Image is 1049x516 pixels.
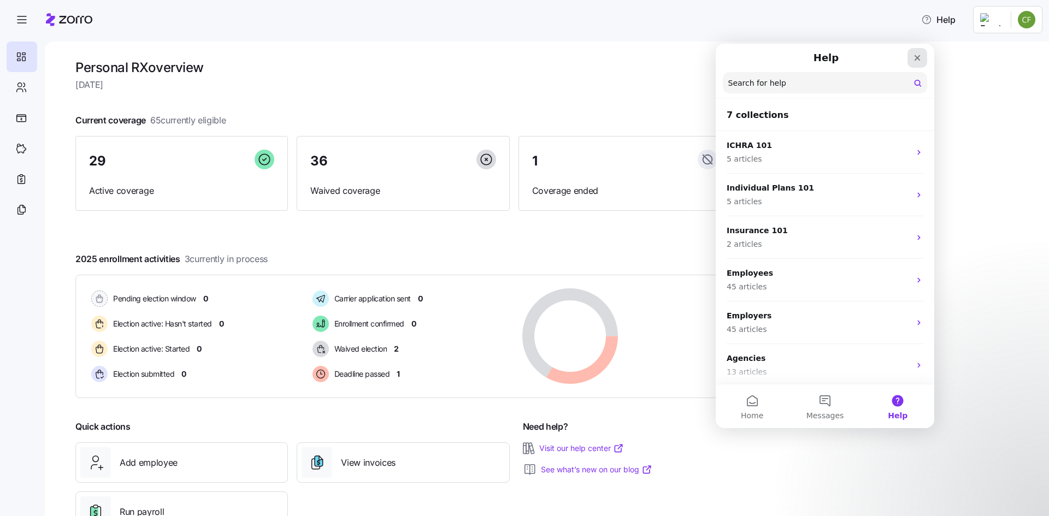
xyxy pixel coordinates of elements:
span: 36 [310,155,327,168]
span: 0 [203,293,208,304]
span: Enrollment confirmed [331,318,404,329]
span: 2025 enrollment activities [75,252,268,266]
span: Quick actions [75,420,131,434]
span: 1 [397,369,400,379]
a: See what’s new on our blog [541,464,652,475]
span: Pending election window [110,293,196,304]
span: Election submitted [110,369,174,379]
span: Need help? [523,420,568,434]
span: 29 [89,155,105,168]
span: Help [921,13,956,26]
span: 0 [411,318,416,329]
span: 65 currently eligible [150,114,226,127]
span: 0 [219,318,224,329]
button: Help [912,9,964,31]
img: c3d8e9d2b56b82223afda276d8a56efd [1018,11,1035,28]
img: Employer logo [980,13,1002,26]
span: 1 [532,155,538,168]
span: Election active: Started [110,343,190,354]
a: Visit our help center [539,443,624,454]
span: 0 [181,369,186,379]
h1: Personal RX overview [75,59,731,76]
iframe: Intercom live chat [716,44,934,428]
span: Add employee [120,456,178,470]
span: View invoices [341,456,396,470]
span: Waived coverage [310,184,496,198]
span: [DATE] [75,78,731,92]
span: Coverage ended [532,184,717,198]
span: 0 [197,343,202,354]
span: Active coverage [89,184,274,198]
span: Deadline passed [331,369,390,379]
span: 2 [394,343,399,354]
span: 0 [418,293,423,304]
span: Election active: Hasn't started [110,318,212,329]
span: Current coverage [75,114,226,127]
span: 3 currently in process [185,252,268,266]
span: Carrier application sent [331,293,411,304]
span: Waived election [331,343,387,354]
